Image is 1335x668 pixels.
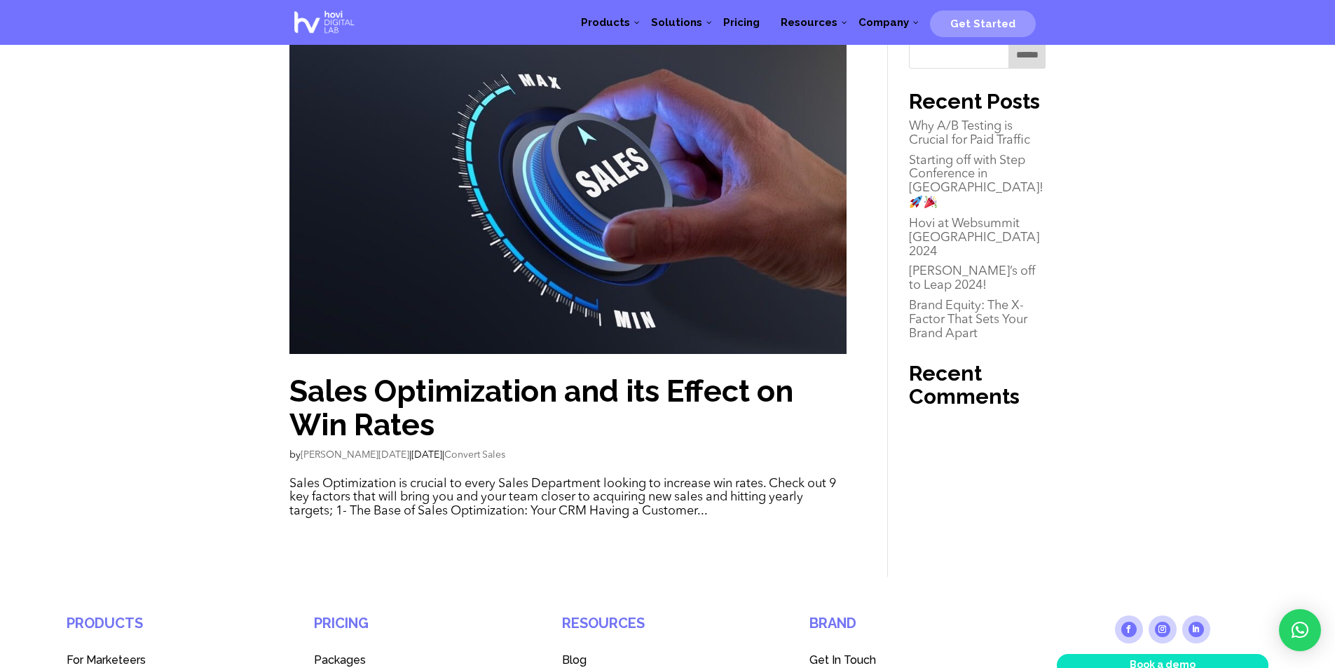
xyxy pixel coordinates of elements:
[1149,615,1177,643] a: Follow on Instagram
[909,120,1030,146] a: Why A/B Testing is Crucial for Paid Traffic
[301,450,409,460] a: [PERSON_NAME][DATE]
[314,615,526,646] h4: Pricing
[950,18,1015,30] span: Get Started
[930,12,1036,33] a: Get Started
[1182,615,1210,643] a: Follow on LinkedIn
[909,90,1046,120] h4: Recent Posts
[909,217,1039,258] a: Hovi at Websummit [GEOGRAPHIC_DATA] 2024
[924,196,937,208] img: 🎉
[723,16,760,29] span: Pricing
[848,1,919,43] a: Company
[909,154,1043,210] a: Starting off with Step Conference in [GEOGRAPHIC_DATA]!
[651,16,702,29] span: Solutions
[909,265,1035,292] a: [PERSON_NAME]’s off to Leap 2024!
[1115,615,1143,643] a: Follow on Facebook
[910,196,922,208] img: 🚀
[289,41,847,519] article: Sales Optimization is crucial to every Sales Department looking to increase win rates. Check out ...
[641,1,713,43] a: Solutions
[581,16,630,29] span: Products
[289,449,847,473] p: by | |
[444,450,505,460] a: Convert Sales
[809,653,876,667] span: Get In Touch
[314,653,366,667] span: Packages
[289,374,793,442] a: Sales Optimization and its Effect on Win Rates
[562,615,774,646] h4: Resources
[770,1,848,43] a: Resources
[909,299,1027,340] a: Brand Equity: The X-Factor That Sets Your Brand Apart
[411,450,442,460] span: [DATE]
[67,615,278,646] h4: Products
[781,16,837,29] span: Resources
[713,1,770,43] a: Pricing
[562,653,587,667] span: Blog
[570,1,641,43] a: Products
[289,41,847,354] img: Sales Optimization and its Effect on Win Rates
[858,16,909,29] span: Company
[809,615,1021,646] h4: Brand
[67,653,146,667] span: For Marketeers
[909,362,1046,415] h4: Recent Comments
